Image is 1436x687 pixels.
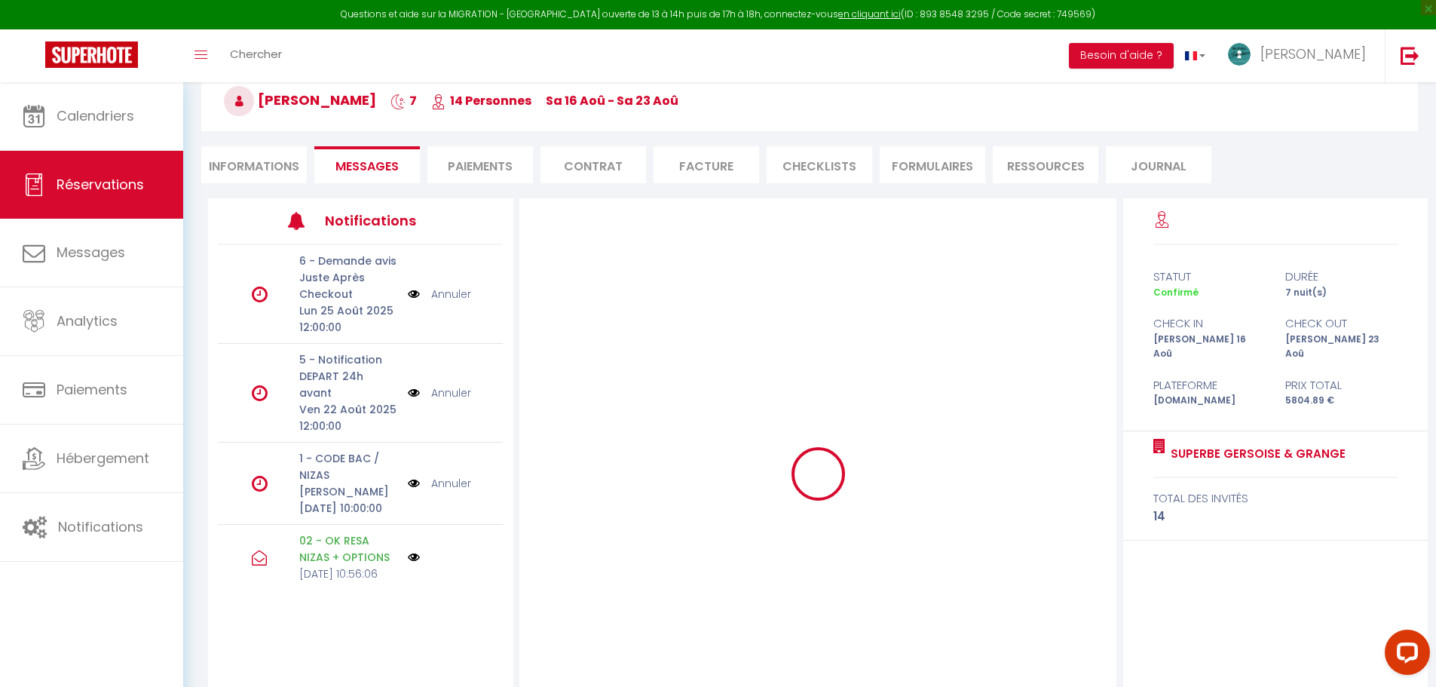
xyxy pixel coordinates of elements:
[1106,146,1211,183] li: Journal
[993,146,1098,183] li: Ressources
[57,311,118,330] span: Analytics
[57,380,127,399] span: Paiements
[299,450,398,483] p: 1 - CODE BAC / NIZAS
[201,146,307,183] li: Informations
[299,401,398,434] p: Ven 22 Août 2025 12:00:00
[408,551,420,563] img: NO IMAGE
[335,158,399,175] span: Messages
[431,475,471,492] a: Annuler
[431,92,531,109] span: 14 Personnes
[1217,29,1385,82] a: ... [PERSON_NAME]
[57,243,125,262] span: Messages
[299,483,398,517] p: [PERSON_NAME][DATE] 10:00:00
[1228,43,1251,66] img: ...
[1260,44,1366,63] span: [PERSON_NAME]
[880,146,985,183] li: FORMULAIRES
[299,532,398,566] p: 02 - OK RESA NIZAS + OPTIONS
[57,106,134,125] span: Calendriers
[408,475,420,492] img: NO IMAGE
[838,8,901,20] a: en cliquant ici
[1275,376,1407,394] div: Prix total
[299,302,398,336] p: Lun 25 Août 2025 12:00:00
[219,29,293,82] a: Chercher
[57,175,144,194] span: Réservations
[427,146,533,183] li: Paiements
[390,92,417,109] span: 7
[767,146,872,183] li: CHECKLISTS
[1275,394,1407,408] div: 5804.89 €
[431,385,471,401] a: Annuler
[1144,333,1275,361] div: [PERSON_NAME] 16 Aoû
[1275,268,1407,286] div: durée
[1144,314,1275,333] div: check in
[58,517,143,536] span: Notifications
[1153,286,1199,299] span: Confirmé
[431,286,471,302] a: Annuler
[224,90,376,109] span: [PERSON_NAME]
[45,41,138,68] img: Super Booking
[408,286,420,302] img: NO IMAGE
[299,253,398,302] p: 6 - Demande avis Juste Après Checkout
[299,351,398,401] p: 5 - Notification DEPART 24h avant
[230,46,282,62] span: Chercher
[1275,333,1407,361] div: [PERSON_NAME] 23 Aoû
[1275,286,1407,300] div: 7 nuit(s)
[1373,624,1436,687] iframe: LiveChat chat widget
[654,146,759,183] li: Facture
[1401,46,1419,65] img: logout
[408,385,420,401] img: NO IMAGE
[1153,489,1398,508] div: total des invités
[1144,394,1275,408] div: [DOMAIN_NAME]
[1069,43,1174,69] button: Besoin d'aide ?
[1153,508,1398,526] div: 14
[325,204,444,238] h3: Notifications
[546,92,678,109] span: sa 16 Aoû - sa 23 Aoû
[1144,268,1275,286] div: statut
[540,146,646,183] li: Contrat
[299,566,398,582] p: [DATE] 10:56:06
[57,449,149,468] span: Hébergement
[1275,314,1407,333] div: check out
[1144,376,1275,394] div: Plateforme
[1165,445,1346,463] a: Superbe Gersoise & Grange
